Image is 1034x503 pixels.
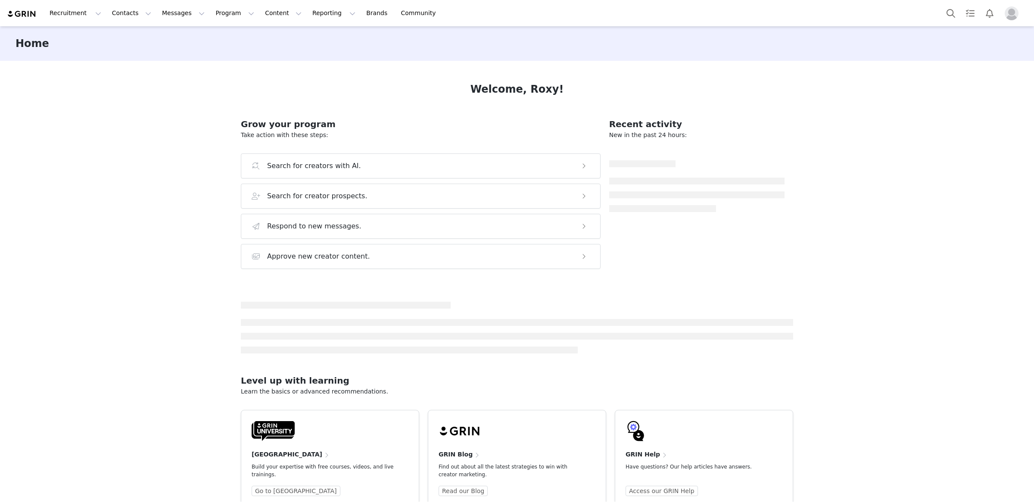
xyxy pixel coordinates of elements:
img: grin logo [7,10,37,18]
h3: Home [16,36,49,51]
p: Find out about all the latest strategies to win with creator marketing. [439,463,582,478]
h2: Grow your program [241,118,601,131]
p: Take action with these steps: [241,131,601,140]
h2: Recent activity [609,118,785,131]
h3: Search for creator prospects. [267,191,368,201]
button: Content [260,3,307,23]
img: GRIN-University-Logo-Black.svg [252,421,295,441]
p: New in the past 24 hours: [609,131,785,140]
h4: GRIN Blog [439,450,473,459]
p: Have questions? Our help articles have answers. [626,463,769,471]
img: GRIN-help-icon.svg [626,421,646,441]
h3: Approve new creator content. [267,251,370,262]
h3: Search for creators with AI. [267,161,361,171]
button: Program [210,3,259,23]
button: Messages [157,3,210,23]
a: Brands [361,3,395,23]
button: Respond to new messages. [241,214,601,239]
button: Profile [1000,6,1027,20]
button: Notifications [980,3,999,23]
button: Search for creator prospects. [241,184,601,209]
button: Search [941,3,960,23]
a: Go to [GEOGRAPHIC_DATA] [252,486,340,496]
p: Learn the basics or advanced recommendations. [241,387,793,396]
button: Recruitment [44,3,106,23]
h1: Welcome, Roxy! [470,81,564,97]
a: Tasks [961,3,980,23]
button: Contacts [107,3,156,23]
a: Access our GRIN Help [626,486,698,496]
button: Search for creators with AI. [241,153,601,178]
h4: [GEOGRAPHIC_DATA] [252,450,322,459]
h3: Respond to new messages. [267,221,361,231]
a: Community [396,3,445,23]
h2: Level up with learning [241,374,793,387]
p: Build your expertise with free courses, videos, and live trainings. [252,463,395,478]
button: Approve new creator content. [241,244,601,269]
img: placeholder-profile.jpg [1005,6,1018,20]
button: Reporting [307,3,361,23]
h4: GRIN Help [626,450,660,459]
img: grin-logo-black.svg [439,421,482,441]
a: Read our Blog [439,486,488,496]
